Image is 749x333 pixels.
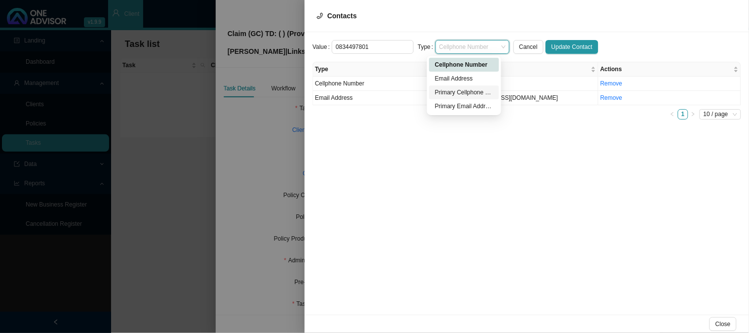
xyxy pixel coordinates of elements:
a: Remove [600,94,623,101]
li: Next Page [688,109,699,120]
span: Value [458,64,589,74]
span: Contacts [327,12,357,20]
td: [EMAIL_ADDRESS][DOMAIN_NAME] [456,91,598,105]
div: Primary Email Address [435,101,493,111]
span: Email Address [315,94,353,101]
div: Primary Cellphone Number [435,87,493,97]
div: Cellphone Number [435,60,493,70]
th: Actions [598,62,741,77]
span: Type [315,64,446,74]
td: 834497801 [456,77,598,91]
span: Cancel [519,42,538,52]
span: Cellphone Number [439,41,506,53]
span: Close [715,319,731,329]
span: left [670,112,675,117]
div: Email Address [435,74,493,83]
li: Previous Page [668,109,678,120]
span: Cellphone Number [315,80,364,87]
label: Value [313,40,332,54]
div: Primary Cellphone Number [429,85,499,99]
span: Update Contact [552,42,592,52]
span: 10 / page [704,110,737,119]
div: Cellphone Number [429,58,499,72]
span: right [691,112,696,117]
th: Value [456,62,598,77]
button: left [668,109,678,120]
a: Remove [600,80,623,87]
a: 1 [678,110,688,119]
div: Primary Email Address [429,99,499,113]
button: right [688,109,699,120]
button: Update Contact [546,40,598,54]
th: Type [313,62,456,77]
button: Close [710,317,737,331]
div: Page Size [700,109,741,120]
span: phone [316,12,323,19]
button: Cancel [513,40,544,54]
label: Type [418,40,435,54]
div: Email Address [429,72,499,85]
li: 1 [678,109,688,120]
span: Actions [600,64,732,74]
